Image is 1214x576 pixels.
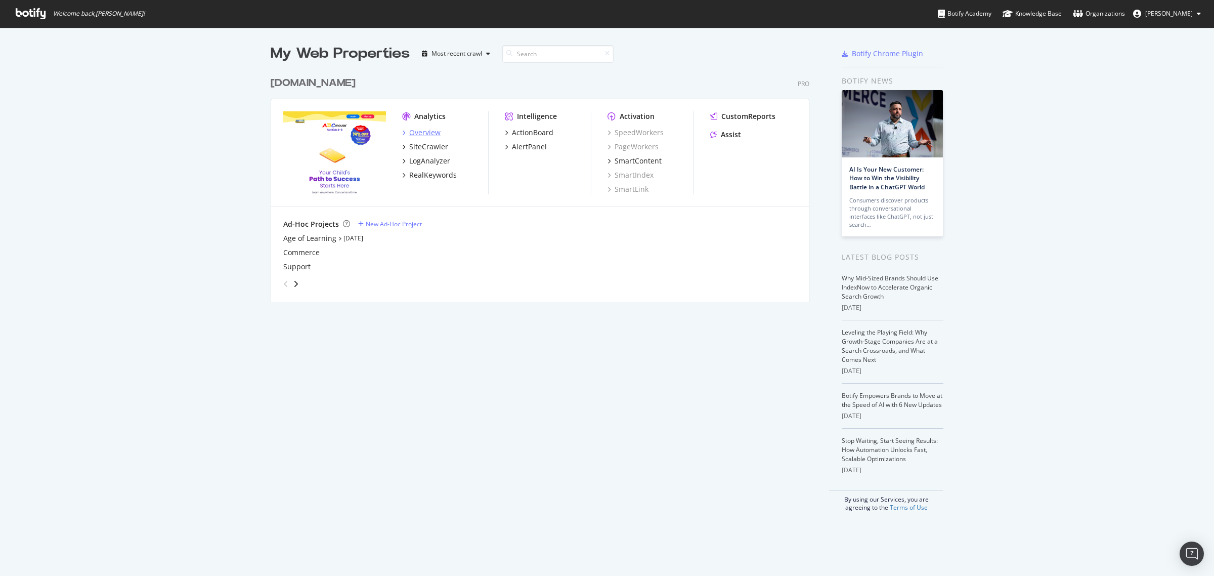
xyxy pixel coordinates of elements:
div: Ad-Hoc Projects [283,219,339,229]
div: Open Intercom Messenger [1180,542,1204,566]
a: New Ad-Hoc Project [358,220,422,228]
div: LogAnalyzer [409,156,450,166]
div: Assist [721,130,741,140]
a: Age of Learning [283,233,336,243]
div: angle-right [292,279,299,289]
a: SmartLink [608,184,648,194]
span: Jennifer Seegmiller [1145,9,1193,18]
div: My Web Properties [271,44,410,64]
button: Most recent crawl [418,46,494,62]
div: [DATE] [842,412,943,421]
a: Botify Chrome Plugin [842,49,923,59]
a: Overview [402,128,441,138]
a: Botify Empowers Brands to Move at the Speed of AI with 6 New Updates [842,391,942,409]
div: Analytics [414,111,446,121]
div: Knowledge Base [1003,9,1062,19]
div: [DOMAIN_NAME] [271,76,356,91]
a: Leveling the Playing Field: Why Growth-Stage Companies Are at a Search Crossroads, and What Comes... [842,328,938,364]
div: SmartContent [615,156,662,166]
a: RealKeywords [402,170,457,180]
div: CustomReports [721,111,775,121]
span: Welcome back, [PERSON_NAME] ! [53,10,145,18]
a: [DOMAIN_NAME] [271,76,360,91]
a: SiteCrawler [402,142,448,152]
a: AlertPanel [505,142,547,152]
div: SiteCrawler [409,142,448,152]
div: angle-left [279,276,292,292]
div: By using our Services, you are agreeing to the [829,490,943,512]
a: Why Mid-Sized Brands Should Use IndexNow to Accelerate Organic Search Growth [842,274,938,301]
div: Consumers discover products through conversational interfaces like ChatGPT, not just search… [849,196,935,229]
img: www.abcmouse.com [283,111,386,193]
a: PageWorkers [608,142,659,152]
div: ActionBoard [512,128,553,138]
div: New Ad-Hoc Project [366,220,422,228]
div: Pro [798,79,809,88]
div: [DATE] [842,466,943,475]
a: Support [283,262,311,272]
div: Botify Academy [938,9,991,19]
div: Latest Blog Posts [842,252,943,263]
div: Botify Chrome Plugin [852,49,923,59]
a: AI Is Your New Customer: How to Win the Visibility Battle in a ChatGPT World [849,165,925,191]
div: [DATE] [842,366,943,376]
a: [DATE] [343,234,363,242]
a: ActionBoard [505,128,553,138]
input: Search [502,45,614,63]
a: SmartIndex [608,170,654,180]
div: AlertPanel [512,142,547,152]
div: Botify news [842,75,943,87]
a: Assist [710,130,741,140]
a: CustomReports [710,111,775,121]
img: AI Is Your New Customer: How to Win the Visibility Battle in a ChatGPT World [842,90,943,157]
a: SpeedWorkers [608,128,664,138]
div: Organizations [1073,9,1125,19]
a: Stop Waiting, Start Seeing Results: How Automation Unlocks Fast, Scalable Optimizations [842,436,938,463]
div: Overview [409,128,441,138]
div: Activation [620,111,655,121]
div: RealKeywords [409,170,457,180]
button: [PERSON_NAME] [1125,6,1209,22]
a: Terms of Use [890,503,928,512]
div: Most recent crawl [431,51,482,57]
div: grid [271,64,817,302]
div: [DATE] [842,303,943,312]
a: SmartContent [608,156,662,166]
div: Intelligence [517,111,557,121]
a: LogAnalyzer [402,156,450,166]
a: Commerce [283,248,320,258]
